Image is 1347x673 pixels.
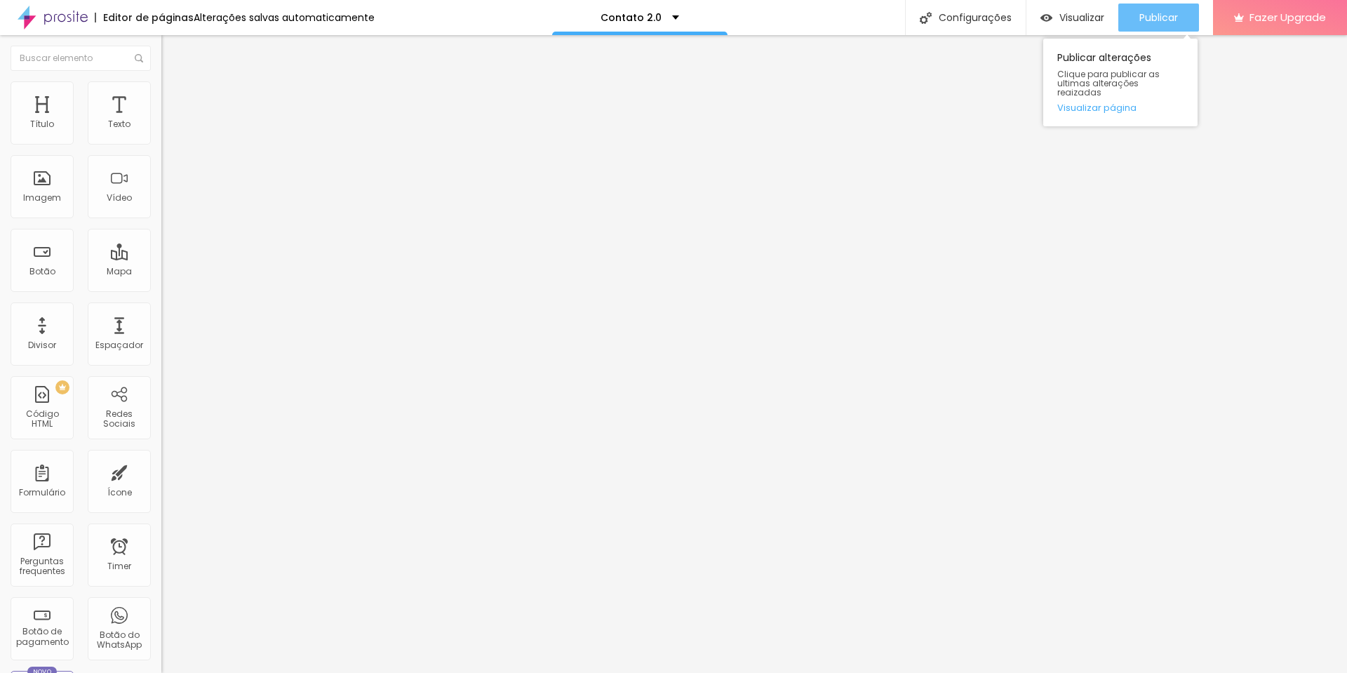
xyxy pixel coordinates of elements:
[107,267,132,276] div: Mapa
[107,488,132,498] div: Ícone
[107,561,131,571] div: Timer
[135,54,143,62] img: Icone
[91,409,147,429] div: Redes Sociais
[1249,11,1326,23] span: Fazer Upgrade
[108,119,130,129] div: Texto
[107,193,132,203] div: Vídeo
[161,35,1347,673] iframe: Editor
[920,12,932,24] img: Icone
[1026,4,1118,32] button: Visualizar
[1059,12,1104,23] span: Visualizar
[1057,103,1184,112] a: Visualizar página
[19,488,65,498] div: Formulário
[1139,12,1178,23] span: Publicar
[91,630,147,651] div: Botão do WhatsApp
[1118,4,1199,32] button: Publicar
[601,13,662,22] p: Contato 2.0
[194,13,375,22] div: Alterações salvas automaticamente
[1043,39,1198,126] div: Publicar alterações
[1057,69,1184,98] span: Clique para publicar as ultimas alterações reaizadas
[1040,12,1052,24] img: view-1.svg
[30,119,54,129] div: Título
[14,409,69,429] div: Código HTML
[23,193,61,203] div: Imagem
[95,340,143,350] div: Espaçador
[29,267,55,276] div: Botão
[14,627,69,647] div: Botão de pagamento
[28,340,56,350] div: Divisor
[95,13,194,22] div: Editor de páginas
[11,46,151,71] input: Buscar elemento
[14,557,69,577] div: Perguntas frequentes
